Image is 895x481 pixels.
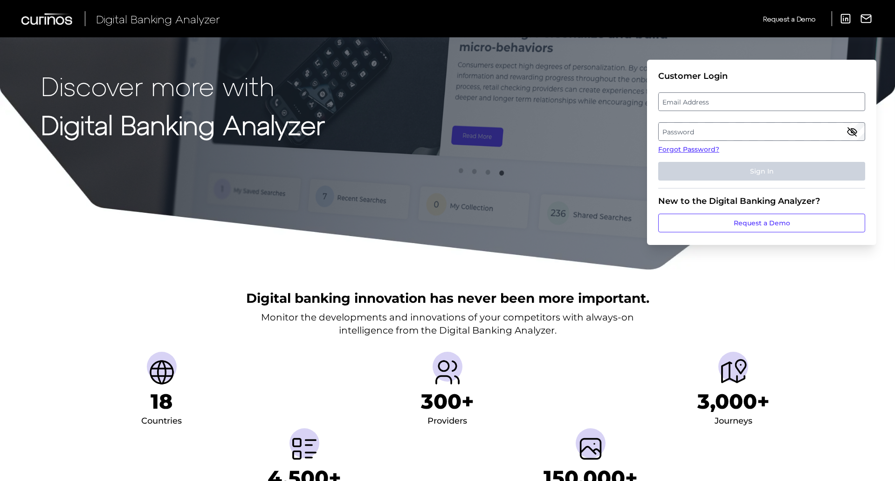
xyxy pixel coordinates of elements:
[659,123,864,140] label: Password
[715,414,752,429] div: Journeys
[658,196,865,206] div: New to the Digital Banking Analyzer?
[763,15,815,23] span: Request a Demo
[289,434,319,464] img: Metrics
[576,434,606,464] img: Screenshots
[658,71,865,81] div: Customer Login
[246,289,649,307] h2: Digital banking innovation has never been more important.
[697,389,770,414] h1: 3,000+
[659,93,864,110] label: Email Address
[658,214,865,232] a: Request a Demo
[658,145,865,154] a: Forgot Password?
[147,357,177,387] img: Countries
[261,311,634,337] p: Monitor the developments and innovations of your competitors with always-on intelligence from the...
[41,109,325,140] strong: Digital Banking Analyzer
[427,414,467,429] div: Providers
[658,162,865,181] button: Sign In
[421,389,474,414] h1: 300+
[21,13,74,25] img: Curinos
[718,357,748,387] img: Journeys
[141,414,182,429] div: Countries
[96,12,220,26] span: Digital Banking Analyzer
[433,357,462,387] img: Providers
[41,71,325,100] p: Discover more with
[151,389,172,414] h1: 18
[763,11,815,27] a: Request a Demo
